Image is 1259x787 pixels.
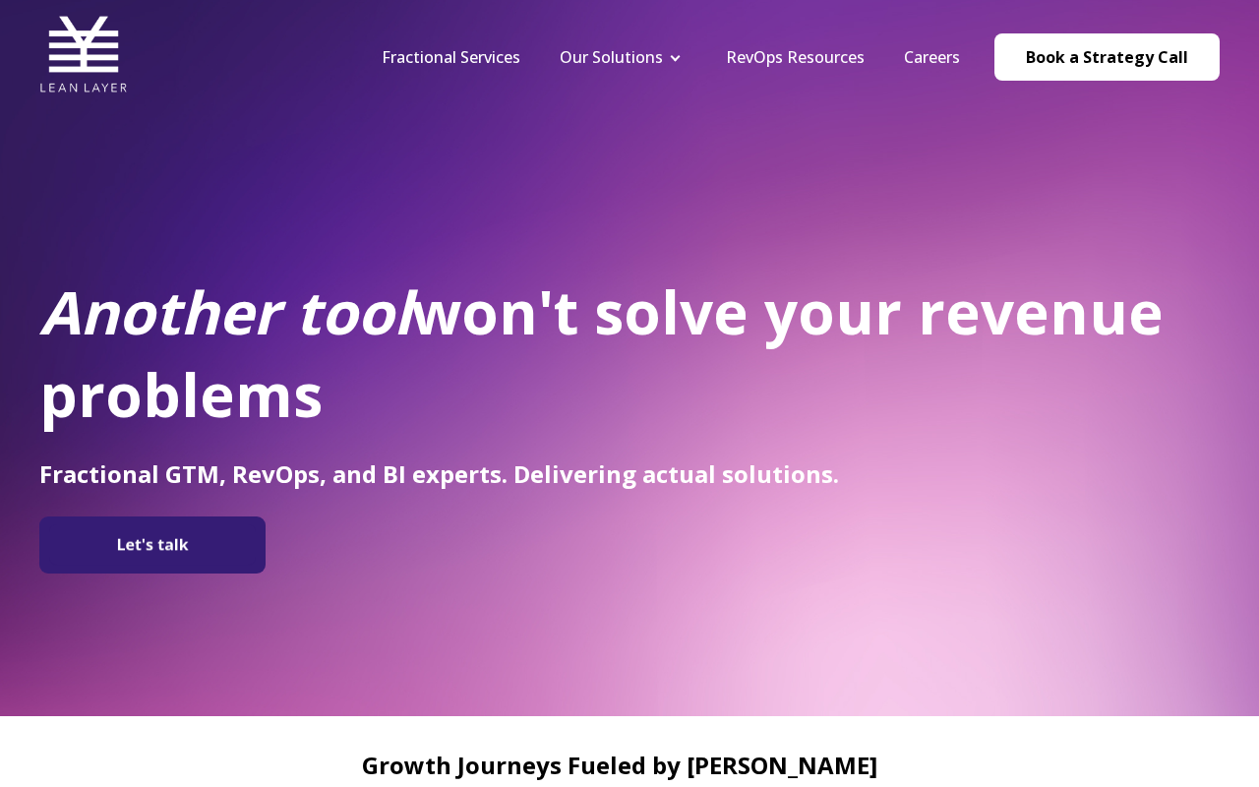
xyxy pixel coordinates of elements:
span: Fractional GTM, RevOps, and BI experts. Delivering actual solutions. [39,457,839,490]
h2: Growth Journeys Fueled by [PERSON_NAME] [39,752,1200,778]
a: Book a Strategy Call [994,33,1220,81]
em: Another tool [39,272,411,352]
img: Let's talk [49,524,256,566]
span: won't solve your revenue problems [39,272,1164,435]
a: RevOps Resources [726,46,865,68]
a: Our Solutions [560,46,663,68]
a: Careers [904,46,960,68]
a: Fractional Services [382,46,520,68]
img: Lean Layer Logo [39,10,128,98]
div: Navigation Menu [362,46,980,68]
